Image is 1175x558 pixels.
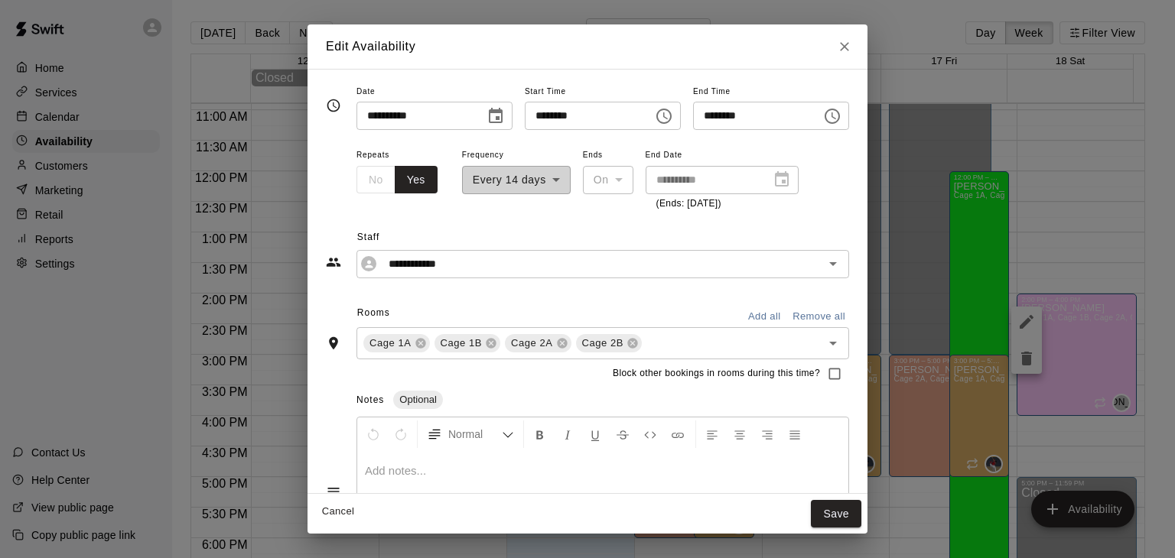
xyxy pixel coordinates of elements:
[435,336,489,351] span: Cage 1B
[356,166,438,194] div: outlined button group
[357,225,849,250] span: Staff
[576,334,643,352] div: Cage 2B
[356,82,513,102] span: Date
[363,336,418,351] span: Cage 1A
[656,196,788,212] p: (Ends: [DATE])
[740,305,789,329] button: Add all
[811,500,861,528] button: Save
[665,420,691,448] button: Insert Link
[448,427,502,442] span: Normal
[356,145,450,166] span: Repeats
[480,101,511,131] button: Choose date, selected date is Oct 18, 2025
[421,420,520,448] button: Formatting Options
[462,145,571,166] span: Frequency
[435,334,501,352] div: Cage 1B
[727,420,753,448] button: Center Align
[817,101,848,131] button: Choose time, selected time is 4:00 PM
[613,366,820,381] span: Block other bookings in rooms during this time?
[363,334,430,352] div: Cage 1A
[360,420,386,448] button: Undo
[831,33,858,60] button: Close
[699,420,725,448] button: Left Align
[314,500,363,524] button: Cancel
[326,98,341,113] svg: Timing
[393,394,442,405] span: Optional
[527,420,553,448] button: Format Bold
[555,420,581,448] button: Format Italics
[822,333,844,354] button: Open
[388,420,414,448] button: Redo
[782,420,808,448] button: Justify Align
[505,334,571,352] div: Cage 2A
[583,166,633,194] div: On
[576,336,630,351] span: Cage 2B
[649,101,679,131] button: Choose time, selected time is 2:00 PM
[356,394,384,405] span: Notes
[505,336,559,351] span: Cage 2A
[326,255,341,270] svg: Staff
[822,253,844,274] button: Open
[326,37,415,57] h6: Edit Availability
[525,82,681,102] span: Start Time
[646,145,799,166] span: End Date
[637,420,663,448] button: Insert Code
[582,420,608,448] button: Format Underline
[693,82,849,102] span: End Time
[754,420,780,448] button: Right Align
[326,336,341,351] svg: Rooms
[395,166,438,194] button: Yes
[326,484,341,499] svg: Notes
[583,145,633,166] span: Ends
[789,305,849,329] button: Remove all
[610,420,636,448] button: Format Strikethrough
[357,307,390,318] span: Rooms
